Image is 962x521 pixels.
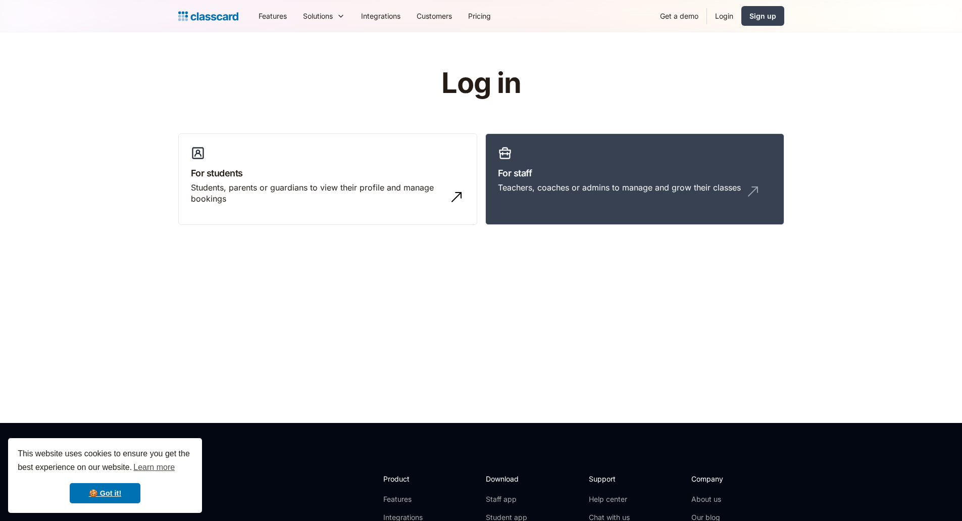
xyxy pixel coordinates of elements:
[485,133,784,225] a: For staffTeachers, coaches or admins to manage and grow their classes
[589,494,630,504] a: Help center
[191,182,444,205] div: Students, parents or guardians to view their profile and manage bookings
[486,473,527,484] h2: Download
[383,494,437,504] a: Features
[498,182,741,193] div: Teachers, coaches or admins to manage and grow their classes
[498,166,772,180] h3: For staff
[132,460,176,475] a: learn more about cookies
[652,5,706,27] a: Get a demo
[691,494,758,504] a: About us
[18,448,192,475] span: This website uses cookies to ensure you get the best experience on our website.
[250,5,295,27] a: Features
[707,5,741,27] a: Login
[178,9,238,23] a: Logo
[70,483,140,503] a: dismiss cookie message
[486,494,527,504] a: Staff app
[383,473,437,484] h2: Product
[741,6,784,26] a: Sign up
[8,438,202,513] div: cookieconsent
[303,11,333,21] div: Solutions
[409,5,460,27] a: Customers
[353,5,409,27] a: Integrations
[589,473,630,484] h2: Support
[321,68,641,99] h1: Log in
[295,5,353,27] div: Solutions
[749,11,776,21] div: Sign up
[691,473,758,484] h2: Company
[460,5,499,27] a: Pricing
[191,166,465,180] h3: For students
[178,133,477,225] a: For studentsStudents, parents or guardians to view their profile and manage bookings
